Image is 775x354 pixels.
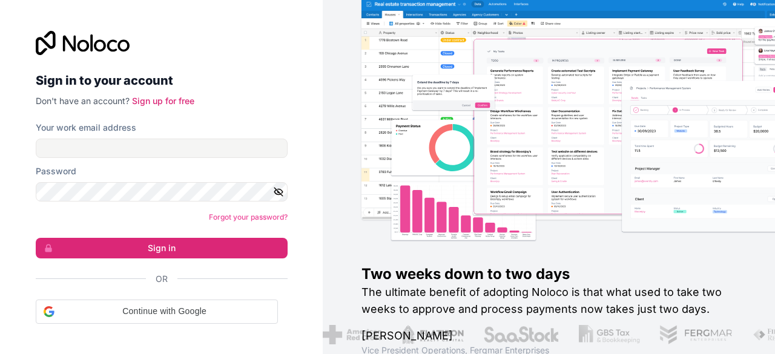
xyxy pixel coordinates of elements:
span: Or [156,273,168,285]
label: Your work email address [36,122,136,134]
h2: Sign in to your account [36,70,288,91]
img: /assets/american-red-cross-BAupjrZR.png [321,325,380,344]
label: Password [36,165,76,177]
a: Sign up for free [132,96,194,106]
div: Continue with Google [36,300,278,324]
a: Forgot your password? [209,212,288,221]
h1: Two weeks down to two days [361,264,736,284]
h2: The ultimate benefit of adopting Noloco is that what used to take two weeks to approve and proces... [361,284,736,318]
input: Email address [36,139,288,158]
span: Don't have an account? [36,96,130,106]
span: Continue with Google [59,305,270,318]
button: Sign in [36,238,288,258]
h1: [PERSON_NAME] [361,327,736,344]
input: Password [36,182,288,202]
